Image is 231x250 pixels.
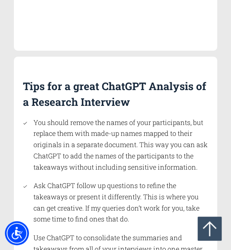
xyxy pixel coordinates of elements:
div: Accessibility Menu [5,221,29,245]
li: Ask ChatGPT follow up questions to refine the takeaways or present it differently. This is where ... [30,180,208,225]
li: You should remove the names of your participants, but replace them with made-up names mapped to t... [30,117,208,173]
a: Go to top [198,217,222,241]
h2: Tips for a great ChatGPT Analysis of a Research Interview [23,78,208,110]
